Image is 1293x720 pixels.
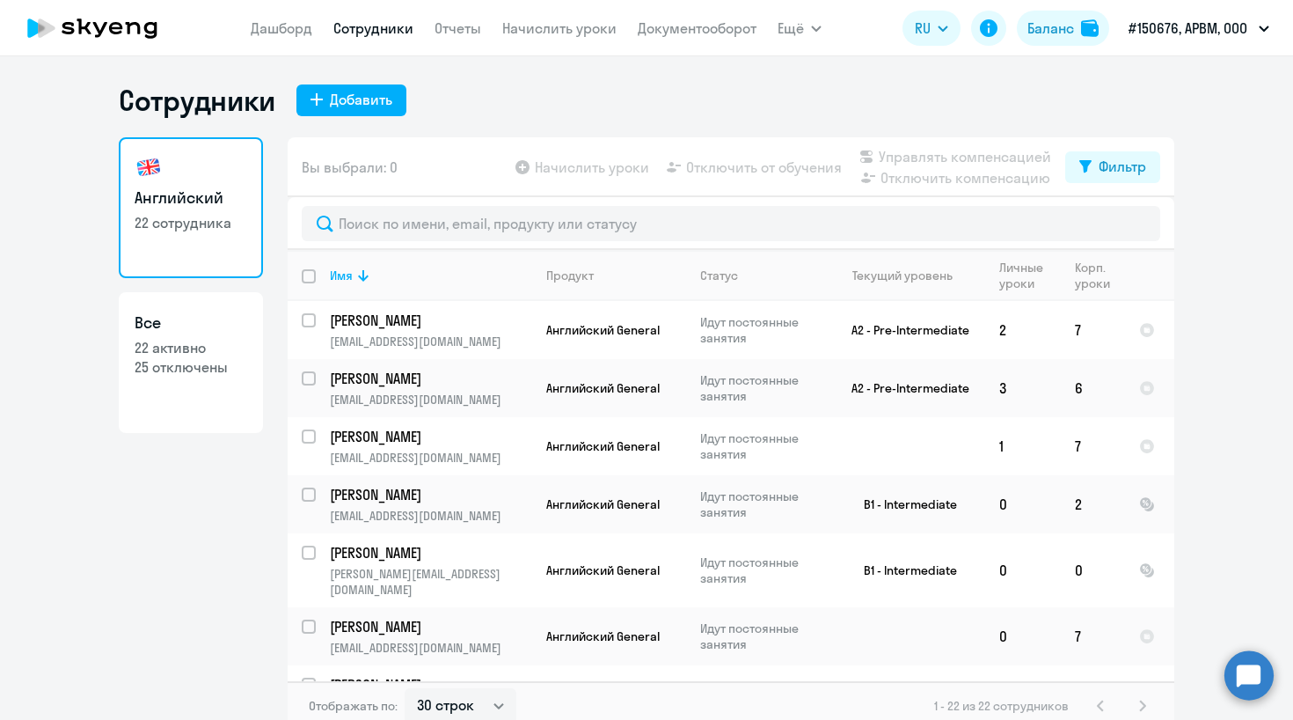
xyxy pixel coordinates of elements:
p: 22 активно [135,338,247,357]
a: [PERSON_NAME] [330,543,531,562]
p: [EMAIL_ADDRESS][DOMAIN_NAME] [330,508,531,524]
p: [EMAIL_ADDRESS][DOMAIN_NAME] [330,640,531,656]
button: RU [902,11,961,46]
button: Ещё [778,11,822,46]
p: Идут постоянные занятия [700,372,821,404]
a: Английский22 сотрудника [119,137,263,278]
span: Вы выбрали: 0 [302,157,398,178]
span: Ещё [778,18,804,39]
button: Фильтр [1065,151,1160,183]
p: Идут постоянные занятия [700,489,821,520]
div: Имя [330,268,353,283]
a: [PERSON_NAME] [330,369,531,388]
div: Баланс [1027,18,1074,39]
td: 2 [1061,475,1125,533]
h3: Английский [135,187,247,209]
a: Сотрудники [333,19,413,37]
td: 3 [985,359,1061,417]
td: 6 [1061,359,1125,417]
p: 22 сотрудника [135,213,247,232]
p: #150676, АРВМ, ООО [1129,18,1247,39]
button: Добавить [296,84,406,116]
p: Идут постоянные занятия [700,314,821,346]
p: [PERSON_NAME] [330,675,529,694]
span: Английский General [546,562,660,578]
button: Балансbalance [1017,11,1109,46]
td: A2 - Pre-Intermediate [822,301,985,359]
p: [EMAIL_ADDRESS][DOMAIN_NAME] [330,334,531,349]
p: [PERSON_NAME] [330,485,529,504]
a: [PERSON_NAME] [330,427,531,446]
h3: Все [135,312,247,334]
span: Английский General [546,322,660,338]
a: Начислить уроки [502,19,617,37]
span: Английский General [546,496,660,512]
p: [EMAIL_ADDRESS][DOMAIN_NAME] [330,450,531,466]
a: Дашборд [251,19,312,37]
td: 0 [1061,533,1125,607]
div: Имя [330,268,531,283]
a: [PERSON_NAME] [330,311,531,330]
a: [PERSON_NAME] [330,675,531,694]
p: [PERSON_NAME] [330,311,529,330]
p: [PERSON_NAME] [330,427,529,446]
span: Английский General [546,628,660,644]
span: Английский General [546,438,660,454]
img: english [135,153,163,181]
td: 0 [985,607,1061,665]
span: 1 - 22 из 22 сотрудников [934,698,1069,714]
p: [PERSON_NAME] [330,543,529,562]
h1: Сотрудники [119,83,275,118]
p: 25 отключены [135,357,247,377]
p: [PERSON_NAME] [330,369,529,388]
td: B1 - Intermediate [822,533,985,607]
input: Поиск по имени, email, продукту или статусу [302,206,1160,241]
td: 7 [1061,301,1125,359]
td: A2 - Pre-Intermediate [822,359,985,417]
div: Корп. уроки [1075,260,1124,291]
td: 0 [985,475,1061,533]
img: balance [1081,19,1099,37]
td: 1 [985,417,1061,475]
p: [PERSON_NAME] [330,617,529,636]
div: Добавить [330,89,392,110]
a: [PERSON_NAME] [330,617,531,636]
div: Продукт [546,268,594,283]
a: [PERSON_NAME] [330,485,531,504]
span: Отображать по: [309,698,398,714]
p: Идут постоянные занятия [700,555,821,586]
div: Текущий уровень [836,268,984,283]
p: [EMAIL_ADDRESS][DOMAIN_NAME] [330,392,531,408]
div: Личные уроки [999,260,1060,291]
p: Идут постоянные занятия [700,679,821,710]
a: Все22 активно25 отключены [119,292,263,433]
div: Фильтр [1099,156,1146,177]
td: B1 - Intermediate [822,475,985,533]
p: Идут постоянные занятия [700,621,821,652]
p: [PERSON_NAME][EMAIL_ADDRESS][DOMAIN_NAME] [330,566,531,598]
td: 0 [985,533,1061,607]
span: RU [915,18,931,39]
div: Текущий уровень [852,268,953,283]
div: Статус [700,268,738,283]
span: Английский General [546,380,660,396]
td: 2 [985,301,1061,359]
td: 7 [1061,417,1125,475]
a: Отчеты [435,19,481,37]
p: Идут постоянные занятия [700,430,821,462]
a: Документооборот [638,19,756,37]
td: 7 [1061,607,1125,665]
button: #150676, АРВМ, ООО [1120,7,1278,49]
